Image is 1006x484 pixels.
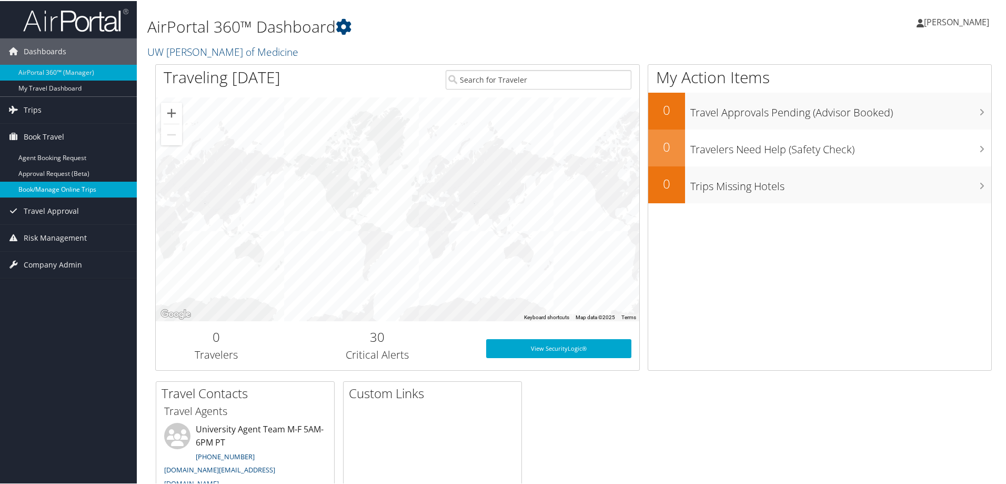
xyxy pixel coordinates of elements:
[24,251,82,277] span: Company Admin
[648,174,685,192] h2: 0
[924,15,989,27] span: [PERSON_NAME]
[161,102,182,123] button: Zoom in
[648,129,991,165] a: 0Travelers Need Help (Safety Check)
[196,451,255,460] a: [PHONE_NUMBER]
[524,313,569,320] button: Keyboard shortcuts
[24,37,66,64] span: Dashboards
[648,137,685,155] h2: 0
[161,123,182,144] button: Zoom out
[24,224,87,250] span: Risk Management
[164,403,326,418] h3: Travel Agents
[164,347,269,361] h3: Travelers
[690,99,991,119] h3: Travel Approvals Pending (Advisor Booked)
[164,65,280,87] h1: Traveling [DATE]
[648,65,991,87] h1: My Action Items
[621,313,636,319] a: Terms (opens in new tab)
[158,307,193,320] a: Open this area in Google Maps (opens a new window)
[24,123,64,149] span: Book Travel
[23,7,128,32] img: airportal-logo.png
[162,383,334,401] h2: Travel Contacts
[285,347,470,361] h3: Critical Alerts
[147,15,716,37] h1: AirPortal 360™ Dashboard
[147,44,301,58] a: UW [PERSON_NAME] of Medicine
[648,165,991,202] a: 0Trips Missing Hotels
[486,338,631,357] a: View SecurityLogic®
[690,136,991,156] h3: Travelers Need Help (Safety Check)
[164,327,269,345] h2: 0
[648,92,991,129] a: 0Travel Approvals Pending (Advisor Booked)
[285,327,470,345] h2: 30
[648,100,685,118] h2: 0
[349,383,521,401] h2: Custom Links
[576,313,615,319] span: Map data ©2025
[24,197,79,223] span: Travel Approval
[446,69,631,88] input: Search for Traveler
[158,307,193,320] img: Google
[24,96,42,122] span: Trips
[917,5,1000,37] a: [PERSON_NAME]
[690,173,991,193] h3: Trips Missing Hotels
